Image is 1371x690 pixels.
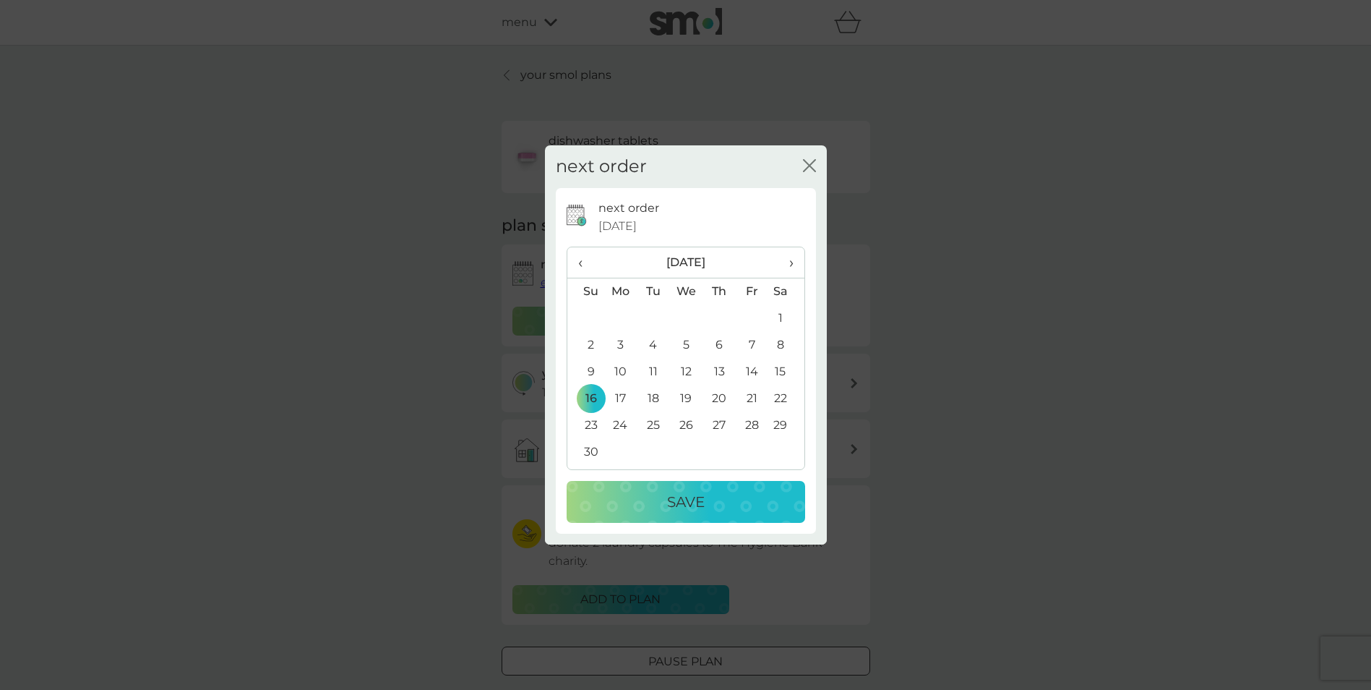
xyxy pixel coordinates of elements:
[778,247,793,278] span: ›
[604,332,637,359] td: 3
[702,386,735,412] td: 20
[669,386,702,412] td: 19
[736,332,768,359] td: 7
[598,199,659,218] p: next order
[736,359,768,386] td: 14
[604,278,637,305] th: Mo
[803,159,816,174] button: close
[637,278,669,305] th: Tu
[637,412,669,439] td: 25
[637,359,669,386] td: 11
[604,386,637,412] td: 17
[736,278,768,305] th: Fr
[768,386,804,412] td: 22
[604,359,637,386] td: 10
[669,412,702,439] td: 26
[567,359,604,386] td: 9
[702,412,735,439] td: 27
[567,439,604,466] td: 30
[604,247,768,278] th: [DATE]
[578,247,593,278] span: ‹
[637,386,669,412] td: 18
[768,278,804,305] th: Sa
[556,156,647,177] h2: next order
[669,359,702,386] td: 12
[567,481,805,523] button: Save
[768,412,804,439] td: 29
[598,217,637,236] span: [DATE]
[669,332,702,359] td: 5
[667,490,705,514] p: Save
[567,412,604,439] td: 23
[567,278,604,305] th: Su
[736,412,768,439] td: 28
[604,412,637,439] td: 24
[567,332,604,359] td: 2
[702,332,735,359] td: 6
[567,386,604,412] td: 16
[669,278,702,305] th: We
[736,386,768,412] td: 21
[768,359,804,386] td: 15
[768,305,804,332] td: 1
[768,332,804,359] td: 8
[702,359,735,386] td: 13
[637,332,669,359] td: 4
[702,278,735,305] th: Th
